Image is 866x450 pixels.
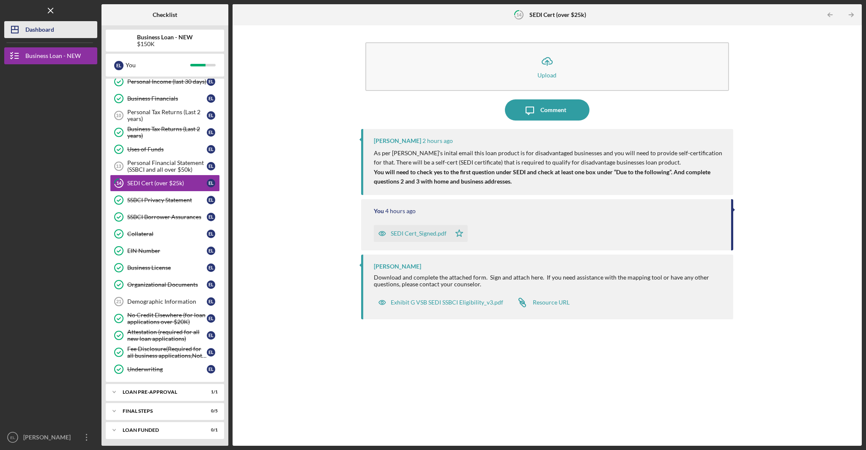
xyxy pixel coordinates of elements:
[110,293,220,310] a: 21Demographic InformationEL
[110,192,220,209] a: SSBCI Privacy StatementEL
[127,264,207,271] div: Business License
[110,259,220,276] a: Business LicenseEL
[127,312,207,325] div: No Credit Elsewhere (for loan applications over $20K)
[207,145,215,154] div: E L
[110,361,220,378] a: UnderwritingEL
[207,365,215,373] div: E L
[207,128,215,137] div: E L
[127,247,207,254] div: EIN Number
[374,294,507,311] button: Exhibit G VSB SEDI SSBCI Eligibility_v3.pdf
[529,11,586,18] b: SEDI Cert (over $25k)
[127,109,207,122] div: Personal Tax Returns (Last 2 years)
[110,344,220,361] a: Fee Disclosure(Required for all business applications,Not needed for Contractor loans)EL
[207,230,215,238] div: E L
[207,297,215,306] div: E L
[207,331,215,340] div: E L
[110,158,220,175] a: 13Personal Financial Statement (SSBCI and all over $50k)EL
[116,113,121,118] tspan: 10
[374,208,384,214] div: You
[110,175,220,192] a: 14SEDI Cert (over $25k)EL
[533,299,570,306] div: Resource URL
[540,99,566,121] div: Comment
[116,181,122,186] tspan: 14
[537,72,556,78] div: Upload
[110,107,220,124] a: 10Personal Tax Returns (Last 2 years)EL
[123,390,197,395] div: LOAN PRE-APPROVAL
[207,179,215,187] div: E L
[127,180,207,187] div: SEDI Cert (over $25k)
[207,162,215,170] div: E L
[391,230,447,237] div: SEDI Cert_Signed.pdf
[127,78,207,85] div: Personal Income (last 30 days)
[127,214,207,220] div: SSBCI Borrower Assurances
[123,428,197,433] div: LOAN FUNDED
[116,164,121,169] tspan: 13
[203,428,218,433] div: 0 / 1
[10,435,15,440] text: EL
[365,42,729,91] button: Upload
[422,137,453,144] time: 2025-08-22 18:23
[512,294,570,311] a: Resource URL
[374,137,421,144] div: [PERSON_NAME]
[137,34,193,41] b: Business Loan - NEW
[207,280,215,289] div: E L
[127,346,207,359] div: Fee Disclosure(Required for all business applications,Not needed for Contractor loans)
[374,225,468,242] button: SEDI Cert_Signed.pdf
[25,21,54,40] div: Dashboard
[385,208,416,214] time: 2025-08-22 16:58
[207,77,215,86] div: E L
[207,111,215,120] div: E L
[127,230,207,237] div: Collateral
[110,209,220,225] a: SSBCI Borrower AssurancesEL
[505,99,589,121] button: Comment
[127,159,207,173] div: Personal Financial Statement (SSBCI and all over $50k)
[25,47,81,66] div: Business Loan - NEW
[203,409,218,414] div: 0 / 5
[110,276,220,293] a: Organizational DocumentsEL
[207,94,215,103] div: E L
[127,298,207,305] div: Demographic Information
[374,148,725,167] p: As per [PERSON_NAME]'s inital email this loan product is for disadvantaged businesses and you wil...
[4,429,97,446] button: EL[PERSON_NAME]
[207,348,215,357] div: E L
[126,58,190,72] div: You
[391,299,503,306] div: Exhibit G VSB SEDI SSBCI Eligibility_v3.pdf
[110,327,220,344] a: Attestation (required for all new loan applications)EL
[110,242,220,259] a: EIN NumberEL
[110,225,220,242] a: CollateralEL
[4,47,97,64] button: Business Loan - NEW
[127,281,207,288] div: Organizational Documents
[207,263,215,272] div: E L
[127,197,207,203] div: SSBCI Privacy Statement
[127,146,207,153] div: Uses of Funds
[127,126,207,139] div: Business Tax Returns (Last 2 years)
[4,21,97,38] button: Dashboard
[127,366,207,373] div: Underwriting
[127,329,207,342] div: Attestation (required for all new loan applications)
[127,95,207,102] div: Business Financials
[153,11,177,18] b: Checklist
[203,390,218,395] div: 1 / 1
[123,409,197,414] div: FINAL STEPS
[516,12,522,17] tspan: 14
[374,168,712,185] strong: You will need to check yes to the first question under SEDI and check at least one box under “Due...
[110,124,220,141] a: Business Tax Returns (Last 2 years)EL
[110,90,220,107] a: Business FinancialsEL
[116,299,121,304] tspan: 21
[21,429,76,448] div: [PERSON_NAME]
[110,141,220,158] a: Uses of FundsEL
[114,61,123,70] div: E L
[374,274,725,288] div: Download and complete the attached form. Sign and attach here. If you need assistance with the ma...
[374,263,421,270] div: [PERSON_NAME]
[207,213,215,221] div: E L
[207,196,215,204] div: E L
[207,247,215,255] div: E L
[137,41,193,47] div: $150K
[110,73,220,90] a: Personal Income (last 30 days)EL
[110,310,220,327] a: No Credit Elsewhere (for loan applications over $20K)EL
[207,314,215,323] div: E L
